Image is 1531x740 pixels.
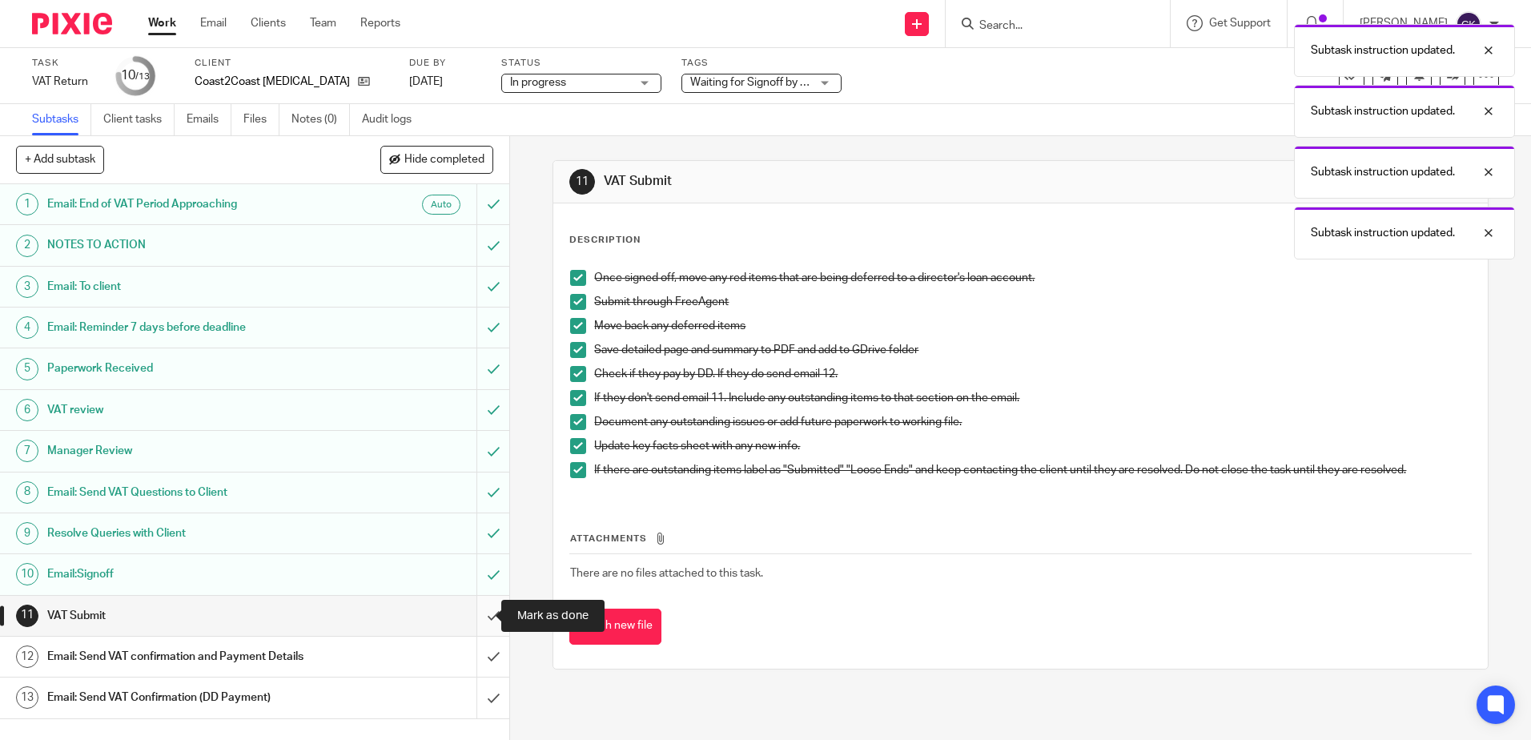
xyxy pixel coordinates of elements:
div: Auto [422,195,460,215]
p: Document any outstanding issues or add future paperwork to working file. [594,414,1470,430]
h1: Resolve Queries with Client [47,521,323,545]
span: Hide completed [404,154,484,167]
a: Audit logs [362,104,424,135]
h1: VAT Submit [604,173,1055,190]
img: svg%3E [1456,11,1481,37]
span: Attachments [570,534,647,543]
h1: VAT Submit [47,604,323,628]
h1: Paperwork Received [47,356,323,380]
label: Client [195,57,389,70]
a: Email [200,15,227,31]
a: Emails [187,104,231,135]
div: 13 [16,686,38,709]
p: Subtask instruction updated. [1311,42,1455,58]
p: Subtask instruction updated. [1311,225,1455,241]
a: Files [243,104,279,135]
a: Clients [251,15,286,31]
span: In progress [510,77,566,88]
a: Work [148,15,176,31]
div: 7 [16,440,38,462]
p: If they don't send email 11. Include any outstanding items to that section on the email. [594,390,1470,406]
div: 3 [16,275,38,298]
h1: Email: Reminder 7 days before deadline [47,316,323,340]
span: There are no files attached to this task. [570,568,763,579]
h1: Email: To client [47,275,323,299]
p: Save detailed page and summary to PDF and add to GDrive folder [594,342,1470,358]
span: Waiting for Signoff by Email [690,77,826,88]
div: 2 [16,235,38,257]
p: Subtask instruction updated. [1311,164,1455,180]
div: 1 [16,193,38,215]
div: 4 [16,316,38,339]
small: /13 [135,72,150,81]
label: Status [501,57,661,70]
div: 6 [16,399,38,421]
h1: Manager Review [47,439,323,463]
label: Due by [409,57,481,70]
p: Update key facts sheet with any new info. [594,438,1470,454]
button: Hide completed [380,146,493,173]
label: Tags [681,57,842,70]
h1: Email: Send VAT Questions to Client [47,481,323,505]
button: + Add subtask [16,146,104,173]
div: 5 [16,358,38,380]
p: If there are outstanding items label as "Submitted" "Loose Ends" and keep contacting the client u... [594,462,1470,478]
p: Once signed off, move any red items that are being deferred to a director's loan account. [594,270,1470,286]
h1: Email: Send VAT Confirmation (DD Payment) [47,686,323,710]
p: Coast2Coast [MEDICAL_DATA] Ltd [195,74,350,90]
span: [DATE] [409,76,443,87]
h1: NOTES TO ACTION [47,233,323,257]
div: 10 [16,563,38,585]
button: Attach new file [569,609,661,645]
div: VAT Return [32,74,96,90]
h1: Email:Signoff [47,562,323,586]
h1: Email: Send VAT confirmation and Payment Details [47,645,323,669]
a: Reports [360,15,400,31]
label: Task [32,57,96,70]
a: Client tasks [103,104,175,135]
p: Move back any deferred items [594,318,1470,334]
h1: VAT review [47,398,323,422]
p: Description [569,234,641,247]
a: Notes (0) [291,104,350,135]
h1: Email: End of VAT Period Approaching [47,192,323,216]
a: Team [310,15,336,31]
div: 11 [569,169,595,195]
p: Check if they pay by DD. If they do send email 12. [594,366,1470,382]
div: 9 [16,522,38,545]
div: 11 [16,605,38,627]
p: Subtask instruction updated. [1311,103,1455,119]
div: 8 [16,481,38,504]
div: 10 [121,66,150,85]
a: Subtasks [32,104,91,135]
div: 12 [16,645,38,668]
p: Submit through FreeAgent [594,294,1470,310]
img: Pixie [32,13,112,34]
